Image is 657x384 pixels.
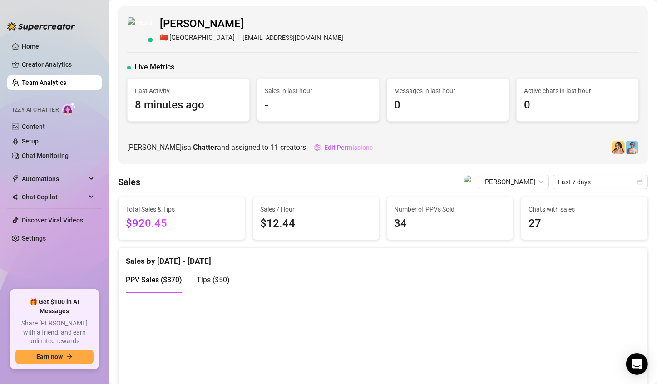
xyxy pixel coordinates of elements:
[612,141,625,154] img: Jocelyn
[128,17,152,42] img: Paul James Soriano
[314,140,373,155] button: Edit Permissions
[160,15,343,33] span: [PERSON_NAME]
[395,204,506,214] span: Number of PPVs Sold
[265,86,372,96] span: Sales in last hour
[197,276,230,284] span: Tips ( $50 )
[36,353,63,360] span: Earn now
[395,215,506,232] span: 34
[160,33,168,44] span: 🇨🇳
[22,79,66,86] a: Team Analytics
[135,97,242,114] span: 8 minutes ago
[324,144,373,151] span: Edit Permissions
[265,97,372,114] span: -
[529,215,640,232] span: 27
[626,141,638,154] img: Vanessa
[314,144,321,151] span: setting
[66,354,73,360] span: arrow-right
[169,33,235,44] span: [GEOGRAPHIC_DATA]
[260,204,372,214] span: Sales / Hour
[464,175,477,189] img: Paul James Soriano
[22,152,69,159] a: Chat Monitoring
[12,175,19,182] span: thunderbolt
[126,248,640,267] div: Sales by [DATE] - [DATE]
[395,86,502,96] span: Messages in last hour
[22,172,86,186] span: Automations
[15,319,94,346] span: Share [PERSON_NAME] with a friend, and earn unlimited rewards
[126,204,237,214] span: Total Sales & Tips
[7,22,75,31] img: logo-BBDzfeDw.svg
[118,176,140,188] h4: Sales
[529,204,640,214] span: Chats with sales
[12,194,18,200] img: Chat Copilot
[193,143,217,152] b: Chatter
[134,62,174,73] span: Live Metrics
[22,123,45,130] a: Content
[22,43,39,50] a: Home
[626,353,648,375] div: Open Intercom Messenger
[15,298,94,315] span: 🎁 Get $100 in AI Messages
[126,276,182,284] span: PPV Sales ( $870 )
[524,86,631,96] span: Active chats in last hour
[637,179,643,185] span: calendar
[558,175,642,189] span: Last 7 days
[22,190,86,204] span: Chat Copilot
[483,175,543,189] span: Paul James Soriano
[135,86,242,96] span: Last Activity
[13,106,59,114] span: Izzy AI Chatter
[524,97,631,114] span: 0
[62,102,76,115] img: AI Chatter
[126,215,237,232] span: $920.45
[22,235,46,242] a: Settings
[160,33,343,44] div: [EMAIL_ADDRESS][DOMAIN_NAME]
[22,138,39,145] a: Setup
[22,217,83,224] a: Discover Viral Videos
[260,215,372,232] span: $12.44
[15,350,94,364] button: Earn nowarrow-right
[127,142,306,153] span: [PERSON_NAME] is a and assigned to creators
[270,143,278,152] span: 11
[22,57,94,72] a: Creator Analytics
[395,97,502,114] span: 0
